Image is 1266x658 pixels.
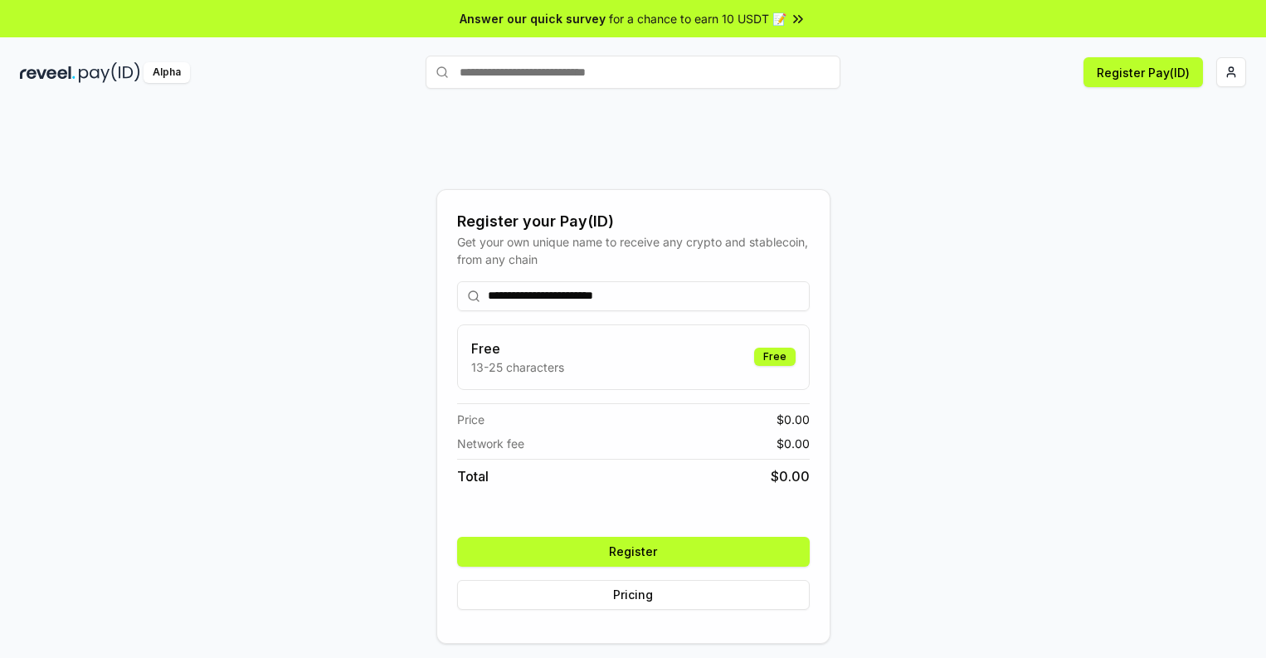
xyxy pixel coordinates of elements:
[471,358,564,376] p: 13-25 characters
[1083,57,1203,87] button: Register Pay(ID)
[457,233,810,268] div: Get your own unique name to receive any crypto and stablecoin, from any chain
[754,348,796,366] div: Free
[20,62,75,83] img: reveel_dark
[457,411,484,428] span: Price
[471,339,564,358] h3: Free
[771,466,810,486] span: $ 0.00
[457,537,810,567] button: Register
[144,62,190,83] div: Alpha
[79,62,140,83] img: pay_id
[457,580,810,610] button: Pricing
[457,435,524,452] span: Network fee
[777,411,810,428] span: $ 0.00
[777,435,810,452] span: $ 0.00
[460,10,606,27] span: Answer our quick survey
[457,210,810,233] div: Register your Pay(ID)
[609,10,786,27] span: for a chance to earn 10 USDT 📝
[457,466,489,486] span: Total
